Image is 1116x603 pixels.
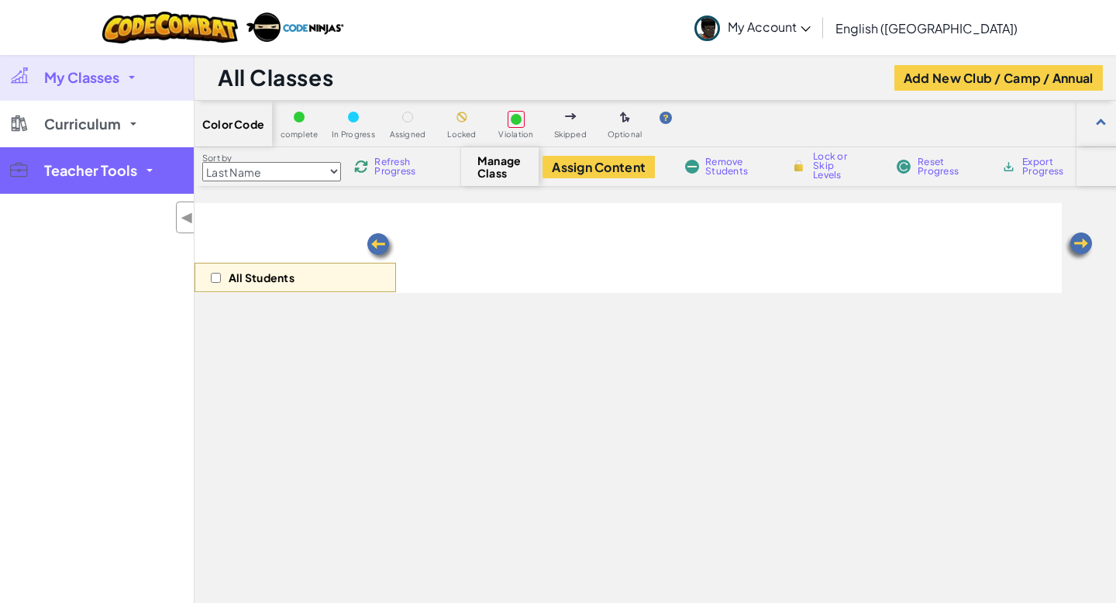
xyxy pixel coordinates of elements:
span: In Progress [332,130,375,139]
img: IconArchive.svg [1001,160,1016,174]
p: All Students [229,271,294,284]
a: English ([GEOGRAPHIC_DATA]) [828,7,1025,49]
span: Remove Students [705,157,753,176]
span: Teacher Tools [44,164,137,177]
span: Export Progress [1022,157,1069,176]
a: My Account [687,3,818,52]
img: IconHint.svg [660,112,672,124]
span: Skipped [554,130,587,139]
span: Lock or Skip Levels [813,152,859,180]
label: Sort by [202,152,341,164]
img: IconSkippedLevel.svg [565,113,577,119]
span: Locked [447,130,476,139]
span: Assigned [390,130,426,139]
span: complete [281,130,319,139]
span: Reset Progress [918,157,964,176]
img: avatar [694,16,720,41]
span: My Account [728,19,811,35]
img: Code Ninjas logo [246,12,344,43]
span: Color Code [202,118,264,130]
img: IconOptionalLevel.svg [620,112,630,124]
span: ◀ [181,206,194,229]
img: IconReset.svg [896,160,911,174]
span: Manage Class [477,154,523,179]
span: English ([GEOGRAPHIC_DATA]) [835,20,1018,36]
span: Curriculum [44,117,121,131]
button: Add New Club / Camp / Annual [894,65,1103,91]
h1: All Classes [218,63,333,92]
img: IconRemoveStudents.svg [685,160,699,174]
img: CodeCombat logo [102,12,238,43]
button: Assign Content [542,156,655,178]
span: Refresh Progress [374,157,422,176]
img: Arrow_Left.png [1063,231,1094,262]
img: IconLock.svg [790,159,807,173]
span: Violation [498,130,533,139]
img: Arrow_Left.png [365,232,396,263]
span: My Classes [44,71,119,84]
img: IconReload.svg [354,160,368,174]
span: Optional [608,130,642,139]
